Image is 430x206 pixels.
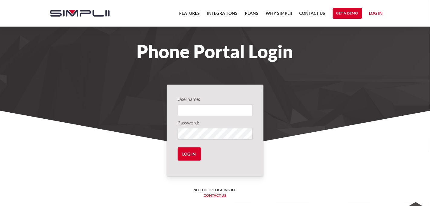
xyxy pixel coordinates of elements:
a: Plans [245,10,259,21]
a: Why Simplii [266,10,292,21]
a: Get a Demo [333,8,362,19]
label: Username: [178,95,253,103]
h1: Phone Portal Login [44,45,386,58]
a: Contact US [299,10,325,21]
input: Log in [178,147,201,161]
h6: Need help logging in? ‍ [194,187,237,198]
a: Contact us [204,193,226,198]
a: Integrations [207,10,238,21]
label: Password: [178,119,253,126]
img: Simplii [50,10,110,17]
a: Features [179,10,200,21]
a: Log in [369,10,383,19]
form: Login [178,95,253,166]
